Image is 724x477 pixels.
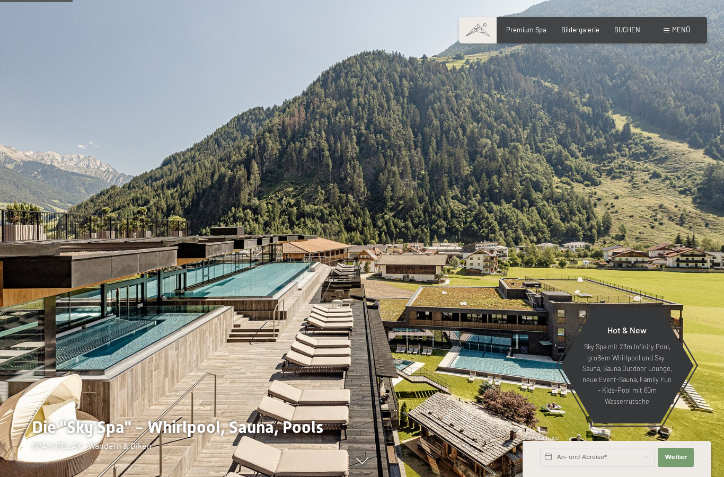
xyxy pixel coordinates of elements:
a: Hot & New Sky Spa mit 23m Infinity Pool, großem Whirlpool und Sky-Sauna, Sauna Outdoor Lounge, ne... [560,307,694,424]
span: Schnellanfrage [523,435,559,441]
span: Menü [672,25,690,34]
span: Weiter [665,453,687,462]
button: Weiter [658,448,694,467]
span: Hot & New [607,325,647,335]
p: Sky Spa mit 23m Infinity Pool, großem Whirlpool und Sky-Sauna, Sauna Outdoor Lounge, neue Event-S... [581,341,673,407]
a: Premium Spa [506,25,546,34]
a: Bildergalerie [561,25,599,34]
a: BUCHEN [614,25,640,34]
